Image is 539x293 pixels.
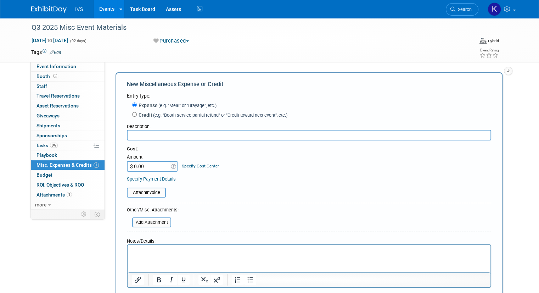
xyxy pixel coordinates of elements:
button: Subscript [198,275,210,285]
div: Amount [127,154,178,161]
span: Staff [37,83,47,89]
a: Specify Cost Center [182,164,219,168]
a: Travel Reservations [31,91,105,101]
span: [DATE] [DATE] [31,37,68,44]
a: Attachments1 [31,190,105,200]
span: (e.g. "Booth service partial refund" or "Credit toward next event", etc.) [152,112,287,118]
span: IVS [75,6,83,12]
div: Q3 2025 Misc Event Materials [29,21,459,34]
button: Numbered list [232,275,244,285]
div: Description: [127,120,491,130]
img: Format-Hybrid.png [479,38,487,44]
span: (92 days) [69,39,86,43]
a: Shipments [31,121,105,131]
div: Hybrid [488,38,499,44]
div: Other/Misc. Attachments: [127,207,179,215]
span: (e.g. "Meal" or "Drayage", etc.) [158,103,217,108]
a: more [31,200,105,210]
div: Event Format [430,37,499,48]
a: Playbook [31,150,105,160]
button: Bold [153,275,165,285]
a: Giveaways [31,111,105,121]
div: Event Format [479,37,499,44]
span: Asset Reservations [37,103,79,109]
a: Staff [31,82,105,91]
div: New Miscellaneous Expense or Credit [127,81,491,92]
span: 1 [67,192,72,197]
span: Attachments [37,192,72,198]
td: Toggle Event Tabs [90,210,105,219]
img: Kate Wroblewski [488,2,501,16]
a: Misc. Expenses & Credits1 [31,160,105,170]
a: Budget [31,170,105,180]
span: Travel Reservations [37,93,80,99]
button: Bullet list [244,275,256,285]
td: Tags [31,49,61,56]
span: 1 [94,162,99,168]
button: Insert/edit link [132,275,144,285]
div: Cost: [127,146,491,153]
span: Shipments [37,123,60,128]
a: Sponsorships [31,131,105,140]
span: Budget [37,172,52,178]
a: Edit [50,50,61,55]
span: Booth not reserved yet [52,73,58,79]
a: Booth [31,72,105,81]
label: Credit [137,111,287,118]
span: Giveaways [37,113,60,118]
span: more [35,202,46,208]
div: Notes/Details: [127,235,491,244]
button: Superscript [211,275,223,285]
div: Event Rating [479,49,499,52]
a: ROI, Objectives & ROO [31,180,105,190]
td: Personalize Event Tab Strip [78,210,90,219]
span: Sponsorships [37,133,67,138]
span: Event Information [37,63,76,69]
a: Event Information [31,62,105,71]
button: Underline [178,275,190,285]
span: Misc. Expenses & Credits [37,162,99,168]
div: Entry type: [127,92,491,99]
a: Search [446,3,478,16]
span: 0% [50,143,58,148]
a: Tasks0% [31,141,105,150]
label: Expense [137,102,217,109]
span: to [46,38,53,43]
span: Search [455,7,472,12]
img: ExhibitDay [31,6,67,13]
iframe: Rich Text Area [128,245,490,272]
span: Tasks [36,143,58,148]
a: Specify Payment Details [127,176,176,182]
span: Booth [37,73,58,79]
a: Asset Reservations [31,101,105,111]
span: ROI, Objectives & ROO [37,182,84,188]
span: Playbook [37,152,57,158]
button: Italic [165,275,177,285]
button: Purchased [151,37,192,45]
